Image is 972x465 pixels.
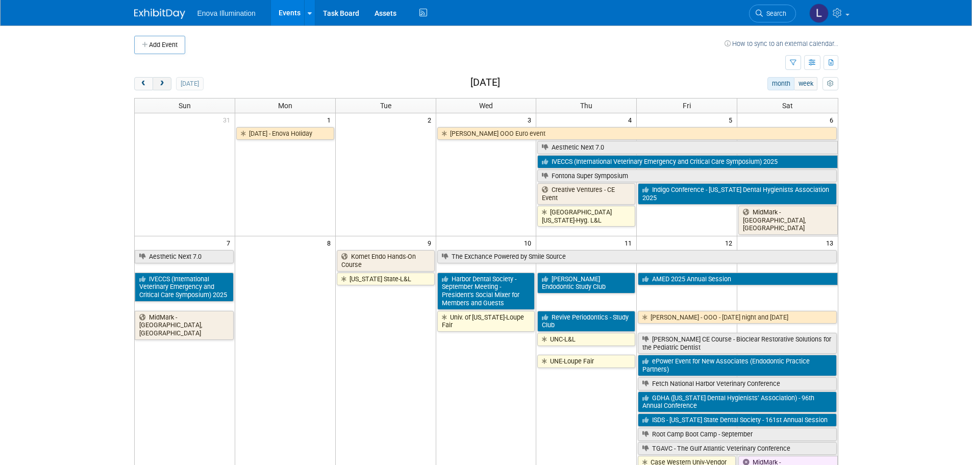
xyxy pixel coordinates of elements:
i: Personalize Calendar [827,81,834,87]
a: Search [749,5,796,22]
a: MidMark - [GEOGRAPHIC_DATA], [GEOGRAPHIC_DATA] [135,311,234,340]
span: 31 [222,113,235,126]
a: [PERSON_NAME] OOO Euro event [437,127,837,140]
a: Aesthetic Next 7.0 [537,141,837,154]
a: AMED 2025 Annual Session [638,273,837,286]
a: GDHA ([US_STATE] Dental Hygienists’ Association) - 96th Annual Conference [638,391,836,412]
a: ISDS - [US_STATE] State Dental Society - 161st Annual Session [638,413,836,427]
a: [GEOGRAPHIC_DATA][US_STATE]-Hyg. L&L [537,206,635,227]
span: 3 [527,113,536,126]
a: [PERSON_NAME] Endodontic Study Club [537,273,635,293]
a: IVECCS (International Veterinary Emergency and Critical Care Symposium) 2025 [537,155,837,168]
button: next [153,77,171,90]
a: [PERSON_NAME] CE Course - Bioclear Restorative Solutions for the Pediatric Dentist [638,333,836,354]
a: Univ. of [US_STATE]-Loupe Fair [437,311,535,332]
a: Root Camp Boot Camp - September [638,428,836,441]
span: 10 [523,236,536,249]
a: Creative Ventures - CE Event [537,183,635,204]
a: How to sync to an external calendar... [725,40,838,47]
a: Revive Periodontics - Study Club [537,311,635,332]
span: Search [763,10,786,17]
a: [PERSON_NAME] - OOO - [DATE] night and [DATE] [638,311,836,324]
button: Add Event [134,36,185,54]
h2: [DATE] [470,77,500,88]
a: IVECCS (International Veterinary Emergency and Critical Care Symposium) 2025 [135,273,234,302]
span: 8 [326,236,335,249]
img: Lucas Mlinarcik [809,4,829,23]
a: [US_STATE] State-L&L [337,273,435,286]
button: myCustomButton [823,77,838,90]
a: UNE-Loupe Fair [537,355,635,368]
span: 1 [326,113,335,126]
a: TGAVC - The Gulf Atlantic Veterinary Conference [638,442,836,455]
span: 7 [226,236,235,249]
img: ExhibitDay [134,9,185,19]
a: UNC-L&L [537,333,635,346]
span: Wed [479,102,493,110]
span: 11 [624,236,636,249]
span: 4 [627,113,636,126]
span: 13 [825,236,838,249]
a: Komet Endo Hands-On Course [337,250,435,271]
span: 5 [728,113,737,126]
a: Fetch National Harbor Veterinary Conference [638,377,836,390]
a: Fontona Super Symposium [537,169,836,183]
a: Indigo Conference - [US_STATE] Dental Hygienists Association 2025 [638,183,836,204]
button: week [794,77,817,90]
button: month [767,77,794,90]
a: The Exchance Powered by Smile Source [437,250,837,263]
span: Thu [580,102,592,110]
span: Mon [278,102,292,110]
span: Sun [179,102,191,110]
span: 6 [829,113,838,126]
span: Tue [380,102,391,110]
span: 9 [427,236,436,249]
span: 2 [427,113,436,126]
a: [DATE] - Enova Holiday [236,127,334,140]
a: Harbor Dental Society - September Meeting - President’s Social Mixer for Members and Guests [437,273,535,310]
a: ePower Event for New Associates (Endodontic Practice Partners) [638,355,836,376]
span: Fri [683,102,691,110]
button: prev [134,77,153,90]
span: Sat [782,102,793,110]
a: Aesthetic Next 7.0 [135,250,234,263]
a: MidMark - [GEOGRAPHIC_DATA], [GEOGRAPHIC_DATA] [738,206,837,235]
span: Enova Illumination [197,9,256,17]
button: [DATE] [176,77,203,90]
span: 12 [724,236,737,249]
